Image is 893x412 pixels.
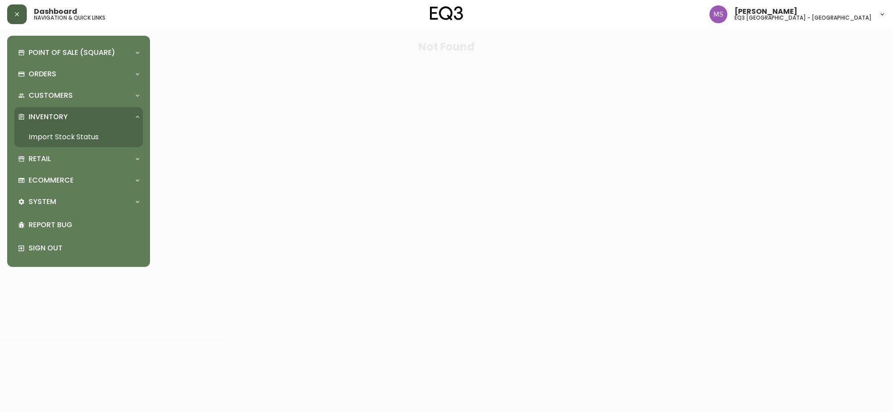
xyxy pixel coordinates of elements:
div: Sign Out [14,237,143,260]
div: Orders [14,64,143,84]
span: Dashboard [34,8,77,15]
h5: navigation & quick links [34,15,105,21]
p: Orders [29,69,56,79]
div: Customers [14,86,143,105]
p: Customers [29,91,73,100]
span: [PERSON_NAME] [734,8,797,15]
img: logo [430,6,463,21]
div: Ecommerce [14,171,143,190]
p: Report Bug [29,220,139,230]
p: Inventory [29,112,68,122]
div: Inventory [14,107,143,127]
div: Report Bug [14,213,143,237]
p: System [29,197,56,207]
p: Point of Sale (Square) [29,48,115,58]
div: Retail [14,149,143,169]
div: System [14,192,143,212]
p: Sign Out [29,243,139,253]
a: Import Stock Status [14,127,143,147]
p: Ecommerce [29,175,74,185]
p: Retail [29,154,51,164]
h5: eq3 [GEOGRAPHIC_DATA] - [GEOGRAPHIC_DATA] [734,15,872,21]
img: 1b6e43211f6f3cc0b0729c9049b8e7af [709,5,727,23]
div: Point of Sale (Square) [14,43,143,62]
